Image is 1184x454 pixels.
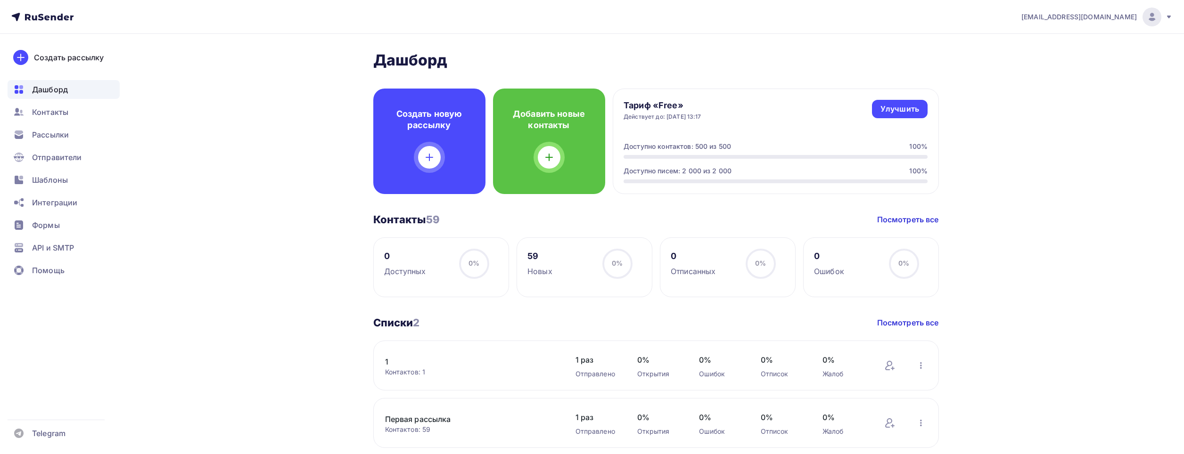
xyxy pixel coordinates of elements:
span: 0% [822,412,865,423]
span: 0% [755,259,766,267]
div: Ошибок [814,266,844,277]
div: Ошибок [699,427,742,436]
span: 0% [761,354,804,365]
div: 0 [384,251,426,262]
span: [EMAIL_ADDRESS][DOMAIN_NAME] [1021,12,1137,22]
span: Отправители [32,152,82,163]
span: 0% [612,259,623,267]
span: 0% [699,412,742,423]
span: Интеграции [32,197,77,208]
div: Отписок [761,427,804,436]
a: Контакты [8,103,120,122]
div: Доступно писем: 2 000 из 2 000 [624,166,732,176]
div: Отписок [761,369,804,379]
a: [EMAIL_ADDRESS][DOMAIN_NAME] [1021,8,1173,26]
span: 0% [637,354,680,365]
a: Посмотреть все [877,317,939,328]
span: 59 [426,213,440,226]
div: Отправлено [576,369,618,379]
div: Улучшить [880,104,919,114]
div: Жалоб [822,427,865,436]
div: 59 [527,251,552,262]
span: 0% [898,259,909,267]
span: Дашборд [32,84,68,95]
div: Новых [527,266,552,277]
span: Формы [32,219,60,231]
span: 1 раз [576,412,618,423]
h2: Дашборд [373,51,939,70]
span: 0% [637,412,680,423]
span: Рассылки [32,129,69,140]
div: Отписанных [671,266,715,277]
span: Шаблоны [32,174,68,186]
div: 100% [909,142,928,151]
a: Дашборд [8,80,120,99]
span: 2 [413,316,419,329]
h3: Списки [373,316,420,329]
div: Ошибок [699,369,742,379]
a: Посмотреть все [877,214,939,225]
span: 0% [822,354,865,365]
div: Открытия [637,369,680,379]
a: Улучшить [872,100,928,118]
div: Контактов: 1 [385,367,557,377]
div: Отправлено [576,427,618,436]
span: Помощь [32,265,65,276]
div: Действует до: [DATE] 13:17 [624,113,701,121]
div: Создать рассылку [34,52,104,63]
span: 0% [699,354,742,365]
span: 0% [469,259,479,267]
span: 0% [761,412,804,423]
h4: Создать новую рассылку [388,108,470,131]
div: Жалоб [822,369,865,379]
a: Формы [8,216,120,235]
span: 1 раз [576,354,618,365]
div: Открытия [637,427,680,436]
span: API и SMTP [32,242,74,253]
a: Рассылки [8,125,120,144]
h4: Добавить новые контакты [508,108,590,131]
h3: Контакты [373,213,440,226]
div: Доступно контактов: 500 из 500 [624,142,731,151]
a: 1 [385,356,545,367]
a: Отправители [8,148,120,167]
span: Контакты [32,106,68,118]
div: 0 [814,251,844,262]
h4: Тариф «Free» [624,100,701,111]
a: Шаблоны [8,170,120,189]
div: 100% [909,166,928,176]
span: Telegram [32,428,66,439]
div: Доступных [384,266,426,277]
div: 0 [671,251,715,262]
a: Первая рассылка [385,413,545,425]
div: Контактов: 59 [385,425,557,434]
